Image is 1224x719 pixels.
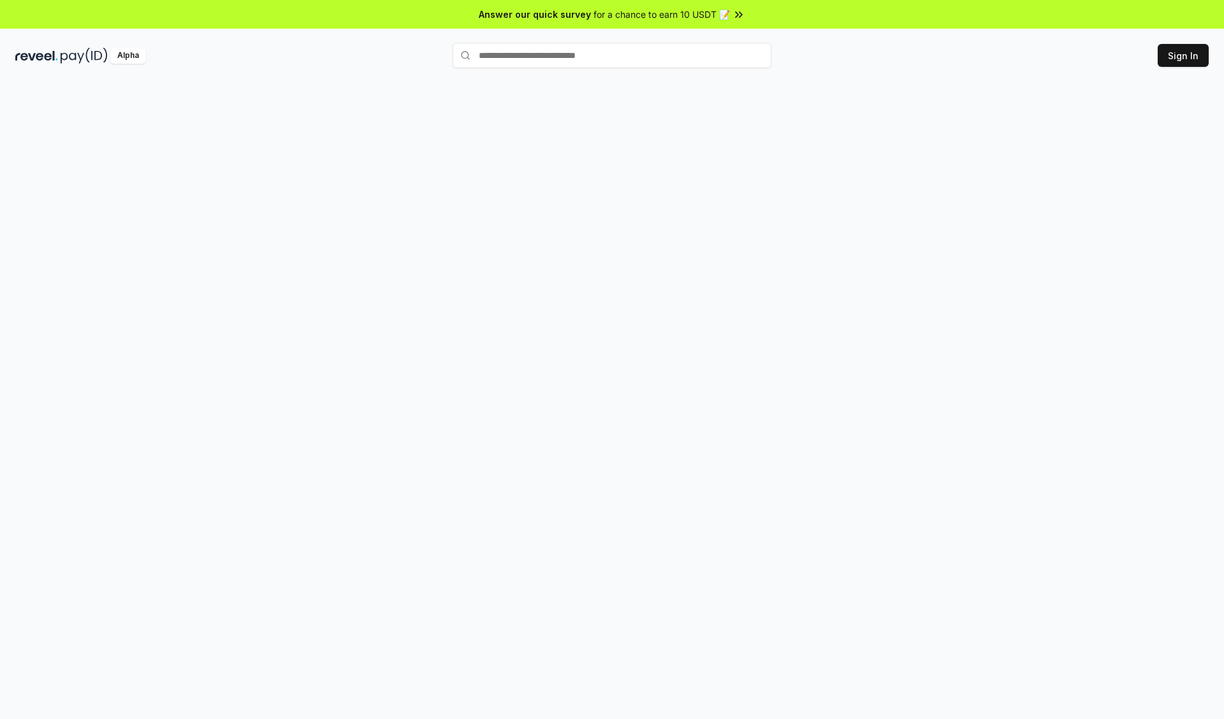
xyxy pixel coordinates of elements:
span: for a chance to earn 10 USDT 📝 [594,8,730,21]
button: Sign In [1158,44,1209,67]
img: pay_id [61,48,108,64]
img: reveel_dark [15,48,58,64]
div: Alpha [110,48,146,64]
span: Answer our quick survey [479,8,591,21]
